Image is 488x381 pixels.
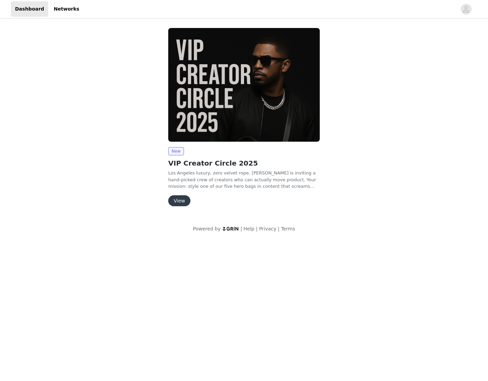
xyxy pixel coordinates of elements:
[244,226,255,231] a: Help
[193,226,220,231] span: Powered by
[168,158,320,168] h2: VIP Creator Circle 2025
[463,4,469,15] div: avatar
[11,1,48,17] a: Dashboard
[168,28,320,142] img: Tote&Carry
[256,226,258,231] span: |
[168,147,184,155] span: New
[259,226,276,231] a: Privacy
[168,170,320,190] p: Los Angeles luxury, zero velvet rope. [PERSON_NAME] is inviting a hand-picked crew of creators wh...
[278,226,279,231] span: |
[168,195,190,206] button: View
[49,1,83,17] a: Networks
[168,198,190,203] a: View
[241,226,242,231] span: |
[222,226,239,231] img: logo
[281,226,295,231] a: Terms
